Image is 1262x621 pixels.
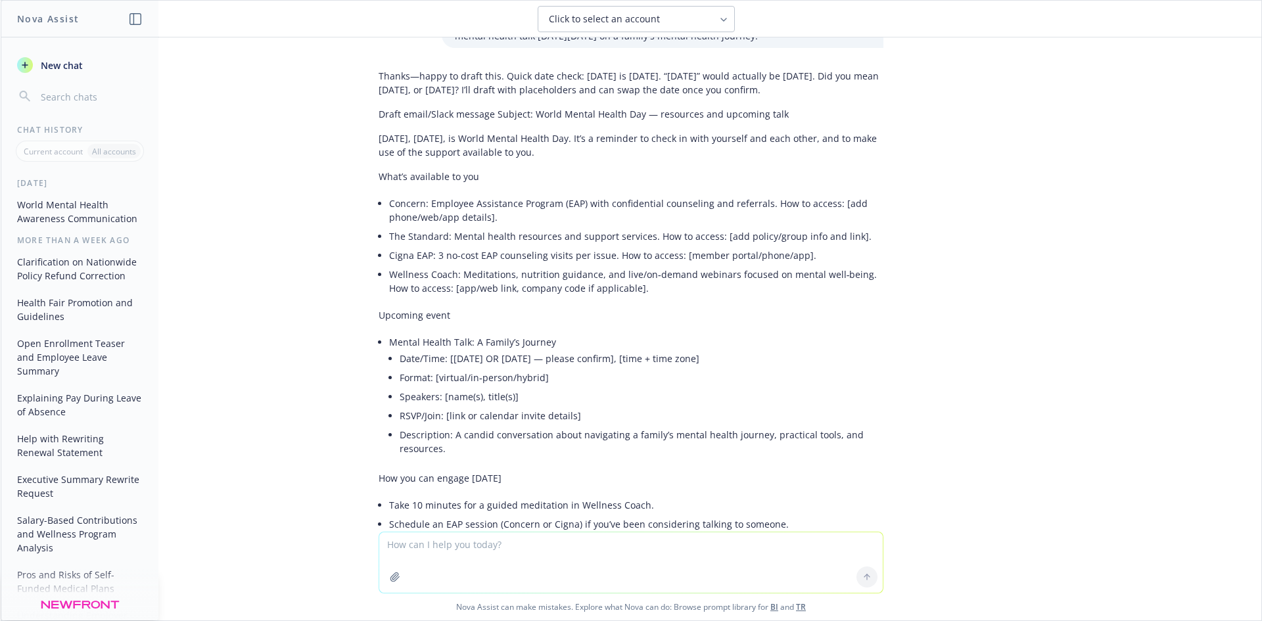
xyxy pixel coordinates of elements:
[400,368,883,387] li: Format: [virtual/in‑person/hybrid]
[12,428,148,463] button: Help with Rewriting Renewal Statement
[12,564,148,599] button: Pros and Risks of Self-Funded Medical Plans
[1,177,158,189] div: [DATE]
[538,6,735,32] button: Click to select an account
[92,146,136,157] p: All accounts
[389,246,883,265] li: Cigna EAP: 3 no-cost EAP counseling visits per issue. How to access: [member portal/phone/app].
[400,387,883,406] li: Speakers: [name(s), title(s)]
[379,170,883,183] p: What’s available to you
[389,265,883,298] li: Wellness Coach: Meditations, nutrition guidance, and live/on‑demand webinars focused on mental we...
[12,509,148,559] button: Salary-Based Contributions and Wellness Program Analysis
[400,406,883,425] li: RSVP/Join: [link or calendar invite details]
[400,349,883,368] li: Date/Time: [[DATE] OR [DATE] — please confirm], [time + time zone]
[6,593,1256,620] span: Nova Assist can make mistakes. Explore what Nova can do: Browse prompt library for and
[379,131,883,159] p: [DATE], [DATE], is World Mental Health Day. It’s a reminder to check in with yourself and each ot...
[12,333,148,382] button: Open Enrollment Teaser and Employee Leave Summary
[379,308,883,322] p: Upcoming event
[770,601,778,612] a: BI
[389,194,883,227] li: Concern: Employee Assistance Program (EAP) with confidential counseling and referrals. How to acc...
[12,387,148,423] button: Explaining Pay During Leave of Absence
[12,53,148,77] button: New chat
[389,515,883,534] li: Schedule an EAP session (Concern or Cigna) if you’ve been considering talking to someone.
[24,146,83,157] p: Current account
[379,107,883,121] p: Draft email/Slack message Subject: World Mental Health Day — resources and upcoming talk
[12,292,148,327] button: Health Fair Promotion and Guidelines
[38,87,143,106] input: Search chats
[389,227,883,246] li: The Standard: Mental health resources and support services. How to access: [add policy/group info...
[379,471,883,485] p: How you can engage [DATE]
[12,469,148,504] button: Executive Summary Rewrite Request
[1,235,158,246] div: More than a week ago
[389,333,883,461] li: Mental Health Talk: A Family’s Journey
[12,194,148,229] button: World Mental Health Awareness Communication
[38,58,83,72] span: New chat
[400,425,883,458] li: Description: A candid conversation about navigating a family’s mental health journey, practical t...
[389,495,883,515] li: Take 10 minutes for a guided meditation in Wellness Coach.
[12,251,148,287] button: Clarification on Nationwide Policy Refund Correction
[549,12,660,26] span: Click to select an account
[1,124,158,135] div: Chat History
[17,12,79,26] h1: Nova Assist
[379,69,883,97] p: Thanks—happy to draft this. Quick date check: [DATE] is [DATE]. “[DATE]” would actually be [DATE]...
[796,601,806,612] a: TR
